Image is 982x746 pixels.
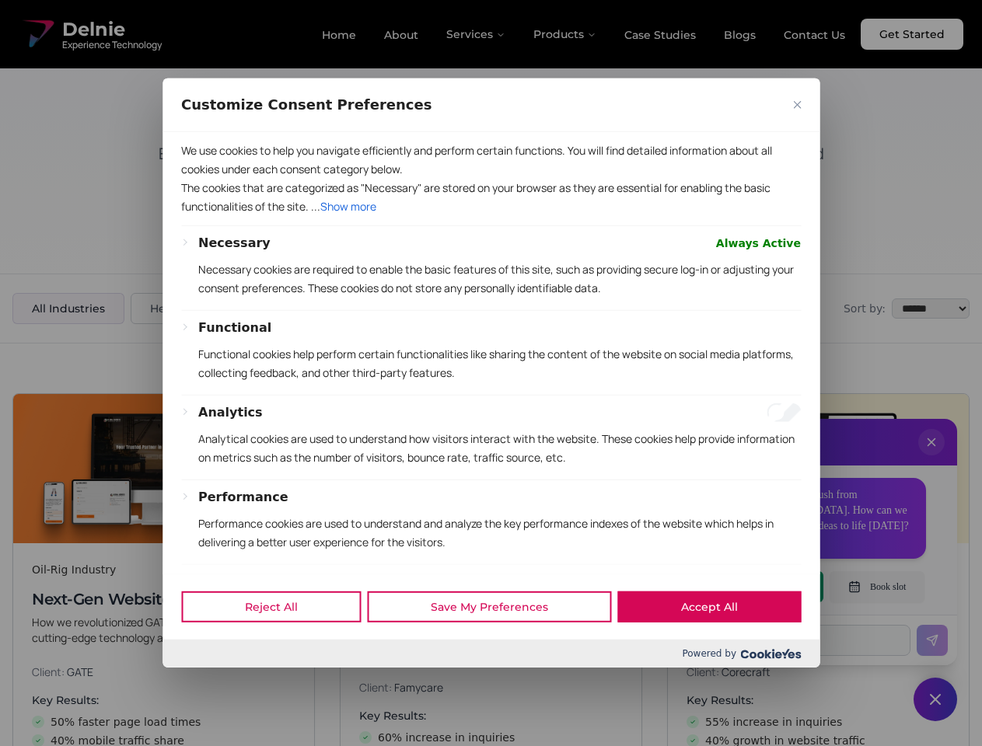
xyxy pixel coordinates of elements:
[181,96,432,114] span: Customize Consent Preferences
[767,403,801,422] input: Enable Analytics
[198,430,801,467] p: Analytical cookies are used to understand how visitors interact with the website. These cookies h...
[198,403,263,422] button: Analytics
[320,197,376,216] button: Show more
[198,514,801,552] p: Performance cookies are used to understand and analyze the key performance indexes of the website...
[367,591,611,622] button: Save My Preferences
[198,260,801,298] p: Necessary cookies are required to enable the basic features of this site, such as providing secur...
[181,179,801,216] p: The cookies that are categorized as "Necessary" are stored on your browser as they are essential ...
[617,591,801,622] button: Accept All
[181,141,801,179] p: We use cookies to help you navigate efficiently and perform certain functions. You will find deta...
[198,234,271,253] button: Necessary
[740,649,801,659] img: Cookieyes logo
[198,345,801,382] p: Functional cookies help perform certain functionalities like sharing the content of the website o...
[793,101,801,109] img: Close
[716,234,801,253] span: Always Active
[198,319,271,337] button: Functional
[163,640,819,668] div: Powered by
[198,488,288,507] button: Performance
[181,591,361,622] button: Reject All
